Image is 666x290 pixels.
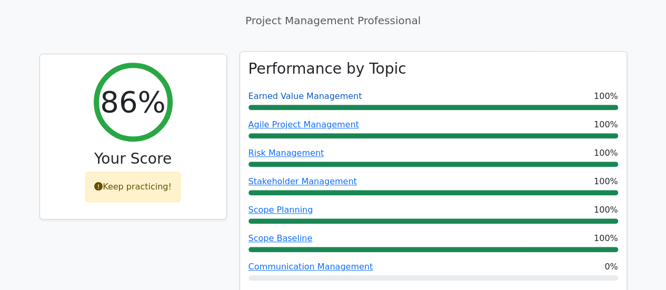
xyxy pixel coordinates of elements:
[594,204,618,216] span: 100%
[594,90,618,103] span: 100%
[594,175,618,188] span: 100%
[594,232,618,245] span: 100%
[248,148,324,158] a: Risk Management
[85,172,181,202] div: Keep practicing!
[594,147,618,159] span: 100%
[248,60,406,78] h3: Performance by Topic
[248,176,357,186] a: Stakeholder Management
[248,205,313,215] a: Scope Planning
[100,84,165,119] h2: 86%
[248,262,373,272] a: Communication Management
[248,91,362,101] a: Earned Value Management
[248,233,313,243] a: Scope Baseline
[248,119,359,129] a: Agile Project Management
[594,118,618,131] span: 100%
[39,13,627,28] p: Project Management Professional
[604,261,618,273] span: 0%
[48,150,218,168] h3: Your Score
